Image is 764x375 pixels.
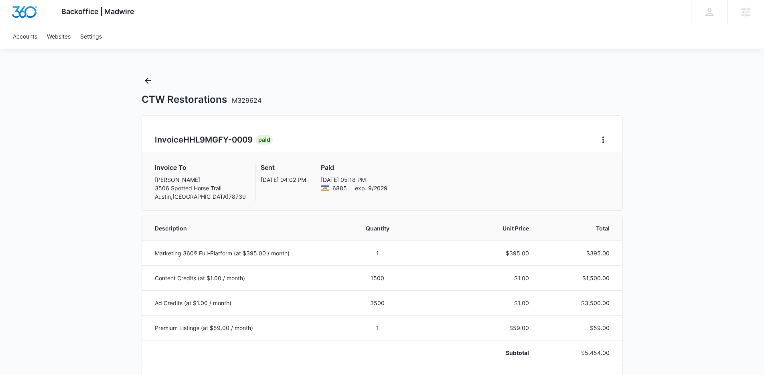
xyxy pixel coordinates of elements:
[422,299,529,307] p: $1.00
[355,184,387,192] span: exp. 9/2029
[422,249,529,257] p: $395.00
[155,249,333,257] p: Marketing 360® Full-Platform (at $395.00 / month)
[342,290,413,315] td: 3500
[352,224,403,232] span: Quantity
[422,274,529,282] p: $1.00
[42,24,75,49] a: Websites
[183,135,253,145] span: HHL9MGFY-0009
[548,224,609,232] span: Total
[155,324,333,332] p: Premium Listings (at $59.00 / month)
[61,7,134,16] span: Backoffice | Madwire
[142,74,154,87] button: Back
[155,274,333,282] p: Content Credits (at $1.00 / month)
[548,249,609,257] p: $395.00
[597,133,610,146] button: Home
[261,175,306,184] p: [DATE] 04:02 PM
[155,163,246,172] h3: Invoice To
[548,299,609,307] p: $3,500.00
[422,224,529,232] span: Unit Price
[8,24,42,49] a: Accounts
[261,163,306,172] h3: Sent
[422,349,529,357] p: Subtotal
[342,240,413,265] td: 1
[142,94,261,106] h1: CTW Restorations
[422,324,529,332] p: $59.00
[548,349,609,357] p: $5,454.00
[75,24,107,49] a: Settings
[155,299,333,307] p: Ad Credits (at $1.00 / month)
[342,315,413,340] td: 1
[155,175,246,201] p: [PERSON_NAME] 3506 Spotted Horse Trail Austin , [GEOGRAPHIC_DATA] 78739
[232,96,261,104] span: M329624
[548,324,609,332] p: $59.00
[256,135,273,145] div: Paid
[332,184,347,192] span: Visa ending with
[321,175,387,184] p: [DATE] 05:18 PM
[155,134,256,146] h2: Invoice
[155,224,333,232] span: Description
[321,163,387,172] h3: Paid
[342,265,413,290] td: 1500
[548,274,609,282] p: $1,500.00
